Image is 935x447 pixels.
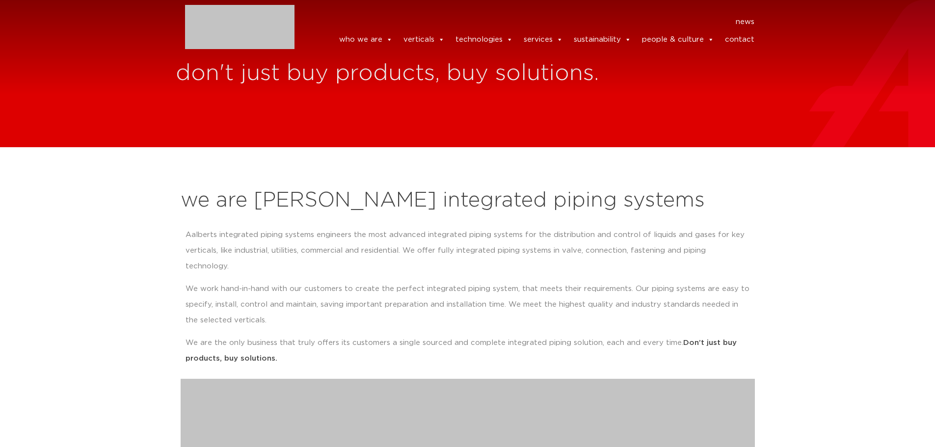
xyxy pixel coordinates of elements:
[309,14,755,30] nav: Menu
[181,189,755,212] h2: we are [PERSON_NAME] integrated piping systems
[186,335,750,367] p: We are the only business that truly offers its customers a single sourced and complete integrated...
[339,30,393,50] a: who we are
[186,227,750,274] p: Aalberts integrated piping systems engineers the most advanced integrated piping systems for the ...
[642,30,714,50] a: people & culture
[725,30,754,50] a: contact
[736,14,754,30] a: news
[524,30,563,50] a: services
[186,281,750,328] p: We work hand-in-hand with our customers to create the perfect integrated piping system, that meet...
[455,30,513,50] a: technologies
[574,30,631,50] a: sustainability
[403,30,445,50] a: verticals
